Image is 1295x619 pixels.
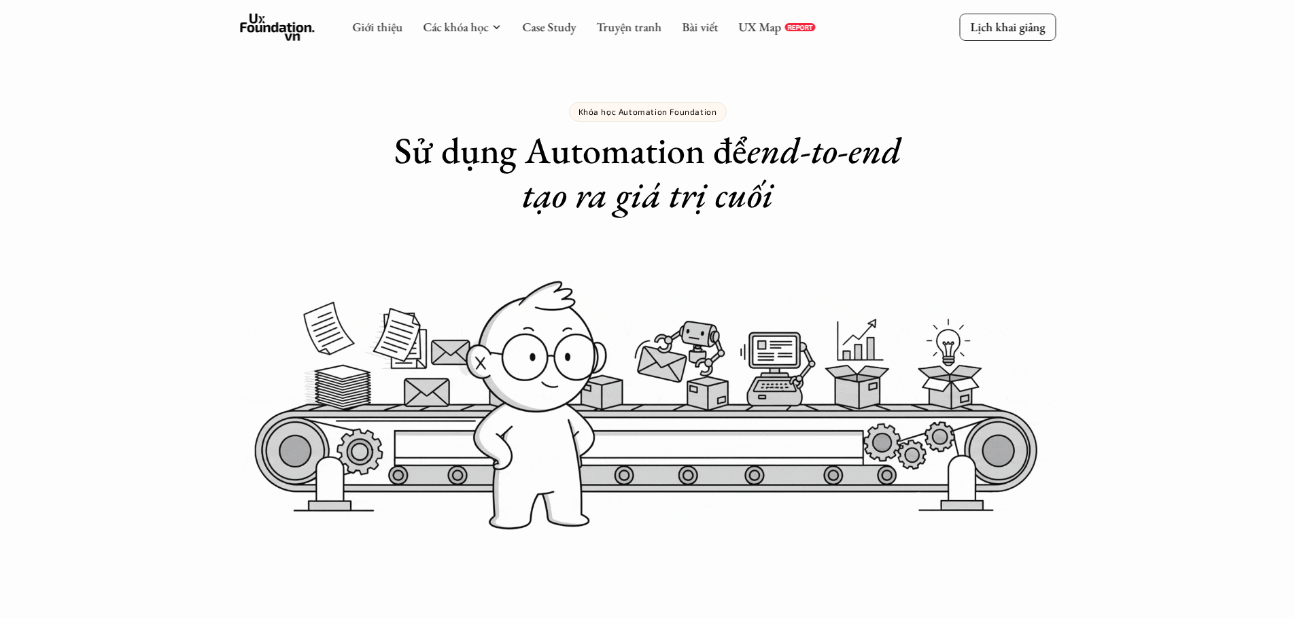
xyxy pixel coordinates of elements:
a: Các khóa học [423,19,488,35]
p: Khóa học Automation Foundation [579,107,717,116]
a: UX Map [738,19,781,35]
h1: Sử dụng Automation để [376,128,920,217]
a: Truyện tranh [596,19,661,35]
em: end-to-end tạo ra giá trị cuối [522,126,910,218]
a: Case Study [522,19,576,35]
p: REPORT [787,23,812,31]
p: Lịch khai giảng [970,19,1045,35]
a: REPORT [784,23,815,31]
a: Bài viết [682,19,718,35]
a: Lịch khai giảng [959,14,1056,40]
a: Giới thiệu [352,19,402,35]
